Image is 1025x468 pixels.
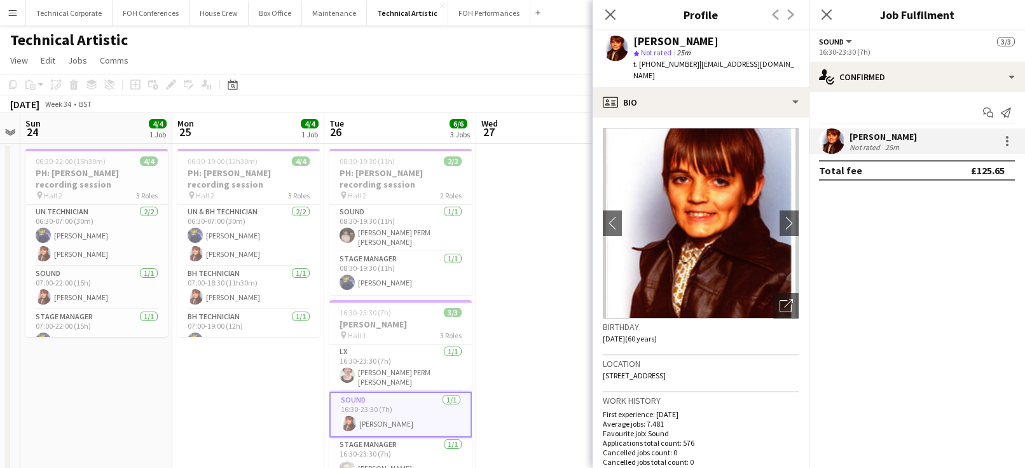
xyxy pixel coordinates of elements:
[95,52,134,69] a: Comms
[25,149,168,337] app-job-card: 06:30-22:00 (15h30m)4/4PH: [PERSON_NAME] recording session Hall 23 RolesUN Technician2/206:30-07:...
[997,37,1015,46] span: 3/3
[603,419,799,429] p: Average jobs: 7.481
[593,87,809,118] div: Bio
[113,1,189,25] button: FOH Conferences
[440,331,462,340] span: 3 Roles
[329,345,472,392] app-card-role: LX1/116:30-23:30 (7h)[PERSON_NAME] PERM [PERSON_NAME]
[883,142,902,152] div: 25m
[603,371,666,380] span: [STREET_ADDRESS]
[819,47,1015,57] div: 16:30-23:30 (7h)
[603,128,799,319] img: Crew avatar or photo
[177,266,320,310] app-card-role: BH Technician1/107:00-18:30 (11h30m)[PERSON_NAME]
[773,293,799,319] div: Open photos pop-in
[100,55,128,66] span: Comms
[25,310,168,353] app-card-role: Stage Manager1/107:00-22:00 (15h)[PERSON_NAME]
[24,125,41,139] span: 24
[348,191,366,200] span: Hall 2
[603,334,657,343] span: [DATE] (60 years)
[444,308,462,317] span: 3/3
[479,125,498,139] span: 27
[850,131,917,142] div: [PERSON_NAME]
[177,118,194,129] span: Mon
[177,205,320,266] app-card-role: UN & BH Technician2/206:30-07:00 (30m)[PERSON_NAME][PERSON_NAME]
[44,191,62,200] span: Hall 2
[149,119,167,128] span: 4/4
[603,321,799,333] h3: Birthday
[149,130,166,139] div: 1 Job
[329,392,472,437] app-card-role: Sound1/116:30-23:30 (7h)[PERSON_NAME]
[140,156,158,166] span: 4/4
[5,52,33,69] a: View
[448,1,530,25] button: FOH Performances
[603,429,799,438] p: Favourite job: Sound
[136,191,158,200] span: 3 Roles
[450,130,470,139] div: 3 Jobs
[809,6,1025,23] h3: Job Fulfilment
[340,308,391,317] span: 16:30-23:30 (7h)
[41,55,55,66] span: Edit
[10,55,28,66] span: View
[809,62,1025,92] div: Confirmed
[329,205,472,252] app-card-role: Sound1/108:30-19:30 (11h)[PERSON_NAME] PERM [PERSON_NAME]
[348,331,366,340] span: Hall 1
[633,59,699,69] span: t. [PHONE_NUMBER]
[633,36,719,47] div: [PERSON_NAME]
[79,99,92,109] div: BST
[367,1,448,25] button: Technical Artistic
[603,410,799,419] p: First experience: [DATE]
[329,252,472,295] app-card-role: Stage Manager1/108:30-19:30 (11h)[PERSON_NAME]
[36,52,60,69] a: Edit
[819,37,844,46] span: Sound
[25,205,168,266] app-card-role: UN Technician2/206:30-07:00 (30m)[PERSON_NAME][PERSON_NAME]
[177,149,320,337] app-job-card: 06:30-19:00 (12h30m)4/4PH: [PERSON_NAME] recording session Hall 23 RolesUN & BH Technician2/206:3...
[450,119,467,128] span: 6/6
[177,167,320,190] h3: PH: [PERSON_NAME] recording session
[25,118,41,129] span: Sun
[329,319,472,330] h3: [PERSON_NAME]
[196,191,214,200] span: Hall 2
[292,156,310,166] span: 4/4
[971,164,1005,177] div: £125.65
[249,1,302,25] button: Box Office
[440,191,462,200] span: 2 Roles
[25,167,168,190] h3: PH: [PERSON_NAME] recording session
[301,119,319,128] span: 4/4
[641,48,671,57] span: Not rated
[603,358,799,369] h3: Location
[444,156,462,166] span: 2/2
[633,59,794,80] span: | [EMAIL_ADDRESS][DOMAIN_NAME]
[188,156,258,166] span: 06:30-19:00 (12h30m)
[603,395,799,406] h3: Work history
[329,149,472,295] app-job-card: 08:30-19:30 (11h)2/2PH: [PERSON_NAME] recording session Hall 22 RolesSound1/108:30-19:30 (11h)[PE...
[329,167,472,190] h3: PH: [PERSON_NAME] recording session
[189,1,249,25] button: House Crew
[36,156,106,166] span: 06:30-22:00 (15h30m)
[288,191,310,200] span: 3 Roles
[603,457,799,467] p: Cancelled jobs total count: 0
[63,52,92,69] a: Jobs
[42,99,74,109] span: Week 34
[674,48,693,57] span: 25m
[175,125,194,139] span: 25
[603,448,799,457] p: Cancelled jobs count: 0
[25,266,168,310] app-card-role: Sound1/107:00-22:00 (15h)[PERSON_NAME]
[329,118,344,129] span: Tue
[10,31,128,50] h1: Technical Artistic
[593,6,809,23] h3: Profile
[10,98,39,111] div: [DATE]
[340,156,395,166] span: 08:30-19:30 (11h)
[850,142,883,152] div: Not rated
[819,164,862,177] div: Total fee
[301,130,318,139] div: 1 Job
[68,55,87,66] span: Jobs
[481,118,498,129] span: Wed
[302,1,367,25] button: Maintenance
[603,438,799,448] p: Applications total count: 576
[177,310,320,353] app-card-role: BH Technician1/107:00-19:00 (12h)[PERSON_NAME]
[327,125,344,139] span: 26
[819,37,854,46] button: Sound
[26,1,113,25] button: Technical Corporate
